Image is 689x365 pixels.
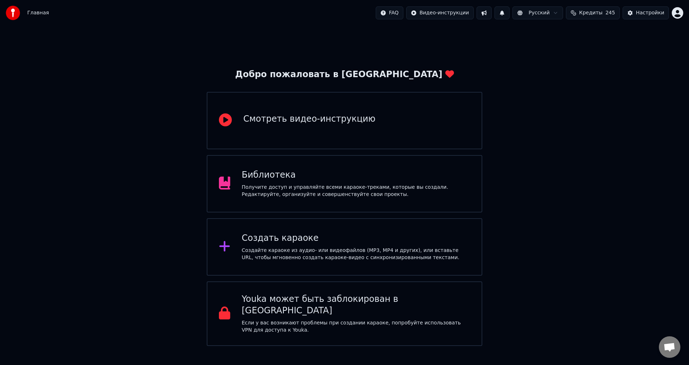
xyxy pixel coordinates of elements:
a: Открытый чат [659,336,680,358]
div: Youka может быть заблокирован в [GEOGRAPHIC_DATA] [242,294,470,317]
img: youka [6,6,20,20]
nav: breadcrumb [27,9,49,17]
button: Видео-инструкции [406,6,474,19]
div: Настройки [636,9,664,17]
div: Создать караоке [242,233,470,244]
div: Получите доступ и управляйте всеми караоке-треками, которые вы создали. Редактируйте, организуйте... [242,184,470,198]
button: Настройки [623,6,669,19]
div: Библиотека [242,169,470,181]
button: Кредиты245 [566,6,620,19]
div: Добро пожаловать в [GEOGRAPHIC_DATA] [235,69,454,80]
div: Смотреть видео-инструкцию [243,113,375,125]
span: Кредиты [579,9,603,17]
button: FAQ [376,6,403,19]
p: Если у вас возникают проблемы при создании караоке, попробуйте использовать VPN для доступа к Youka. [242,319,470,334]
span: Главная [27,9,49,17]
div: Создайте караоке из аудио- или видеофайлов (MP3, MP4 и других), или вставьте URL, чтобы мгновенно... [242,247,470,261]
span: 245 [605,9,615,17]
